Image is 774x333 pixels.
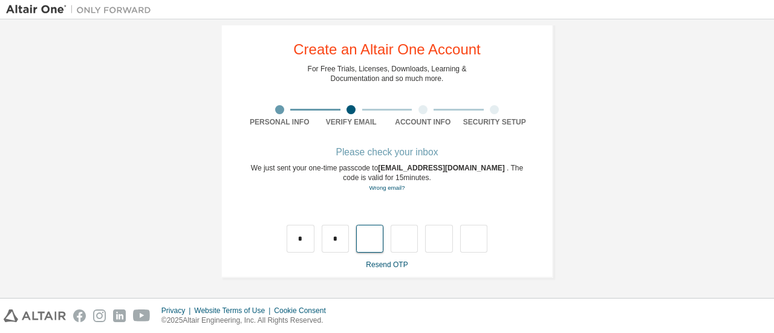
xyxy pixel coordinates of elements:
[4,309,66,322] img: altair_logo.svg
[73,309,86,322] img: facebook.svg
[316,117,388,127] div: Verify Email
[6,4,157,16] img: Altair One
[387,117,459,127] div: Account Info
[369,184,405,191] a: Go back to the registration form
[161,315,333,326] p: © 2025 Altair Engineering, Inc. All Rights Reserved.
[244,149,530,156] div: Please check your inbox
[366,260,408,269] a: Resend OTP
[244,117,316,127] div: Personal Info
[293,42,481,57] div: Create an Altair One Account
[113,309,126,322] img: linkedin.svg
[378,164,507,172] span: [EMAIL_ADDRESS][DOMAIN_NAME]
[274,306,333,315] div: Cookie Consent
[244,163,530,193] div: We just sent your one-time passcode to . The code is valid for 15 minutes.
[308,64,467,83] div: For Free Trials, Licenses, Downloads, Learning & Documentation and so much more.
[459,117,531,127] div: Security Setup
[194,306,274,315] div: Website Terms of Use
[161,306,194,315] div: Privacy
[93,309,106,322] img: instagram.svg
[133,309,151,322] img: youtube.svg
